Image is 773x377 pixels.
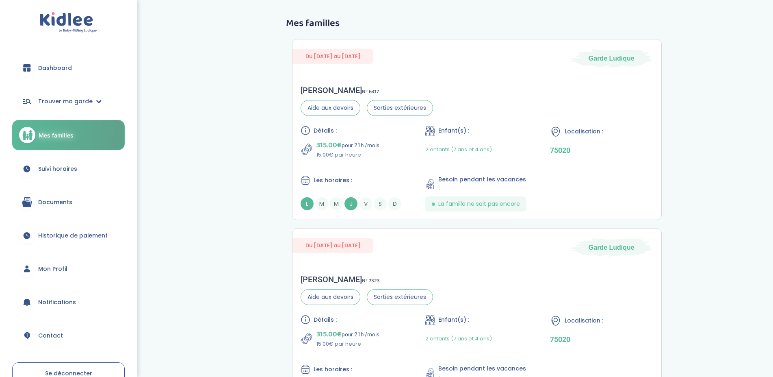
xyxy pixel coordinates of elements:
span: Garde Ludique [589,243,634,252]
span: Localisation : [565,316,603,325]
p: pour 21h /mois [316,139,379,151]
a: Mes familles [12,120,125,150]
span: Dashboard [38,64,72,72]
span: L [301,197,314,210]
span: Du [DATE] au [DATE] [292,49,373,63]
p: 15.00€ par heure [316,151,379,159]
span: Les horaires : [314,365,352,374]
img: logo.svg [40,12,97,33]
span: Besoin pendant les vacances : [438,175,529,192]
a: Mon Profil [12,254,125,283]
span: M [330,197,343,210]
a: Dashboard [12,53,125,83]
a: Suivi horaires [12,154,125,183]
span: S [374,197,387,210]
span: N° 7323 [362,277,380,285]
span: J [344,197,357,210]
span: Sorties extérieures [367,100,433,116]
span: Aide aux devoirs [301,100,360,116]
span: D [388,197,401,210]
span: Enfant(s) : [438,316,469,324]
span: Historique de paiement [38,231,108,240]
a: Notifications [12,288,125,317]
span: Notifications [38,298,76,307]
span: V [359,197,372,210]
span: Sorties extérieures [367,289,433,305]
span: 315.00€ [316,139,342,151]
span: La famille ne sait pas encore [438,200,520,208]
p: 75020 [550,335,654,344]
span: Trouver ma garde [38,97,93,106]
span: M [315,197,328,210]
span: N° 6417 [362,87,379,96]
div: [PERSON_NAME] [301,275,433,284]
span: Localisation : [565,127,603,136]
span: Les horaires : [314,176,352,185]
span: Garde Ludique [589,54,634,63]
a: Documents [12,187,125,217]
p: pour 21h /mois [316,329,379,340]
span: 2 enfants (7 ans et 4 ans) [425,335,492,342]
span: Du [DATE] au [DATE] [292,238,373,253]
span: Détails : [314,126,337,135]
a: Trouver ma garde [12,87,125,116]
span: Suivi horaires [38,165,77,173]
span: Mes familles [39,131,74,139]
span: Documents [38,198,72,207]
a: Historique de paiement [12,221,125,250]
span: Mon Profil [38,265,67,273]
span: Enfant(s) : [438,126,469,135]
a: Contact [12,321,125,350]
span: Aide aux devoirs [301,289,360,305]
h3: Mes familles [286,18,668,29]
div: [PERSON_NAME] [301,85,433,95]
p: 15.00€ par heure [316,340,379,348]
span: 2 enfants (7 ans et 4 ans) [425,146,492,153]
p: 75020 [550,146,654,155]
span: Détails : [314,316,337,324]
span: Contact [38,331,63,340]
span: 315.00€ [316,329,342,340]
